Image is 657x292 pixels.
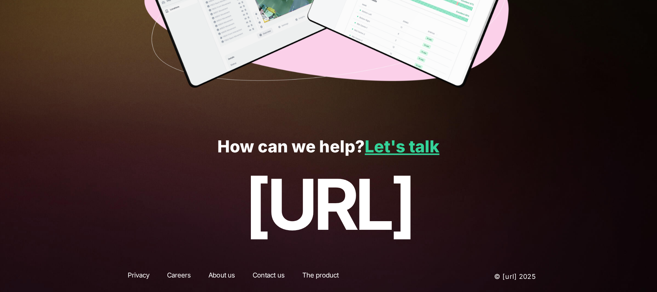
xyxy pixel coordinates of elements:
[251,271,294,284] a: Contact us
[298,271,344,284] a: The product
[171,271,206,284] a: Careers
[134,271,167,284] a: Privacy
[21,147,636,164] p: How can we help?
[363,145,433,164] a: Let's talk
[426,271,523,284] p: © [URL] 2025
[21,172,636,246] p: [URL]
[210,271,247,284] a: About us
